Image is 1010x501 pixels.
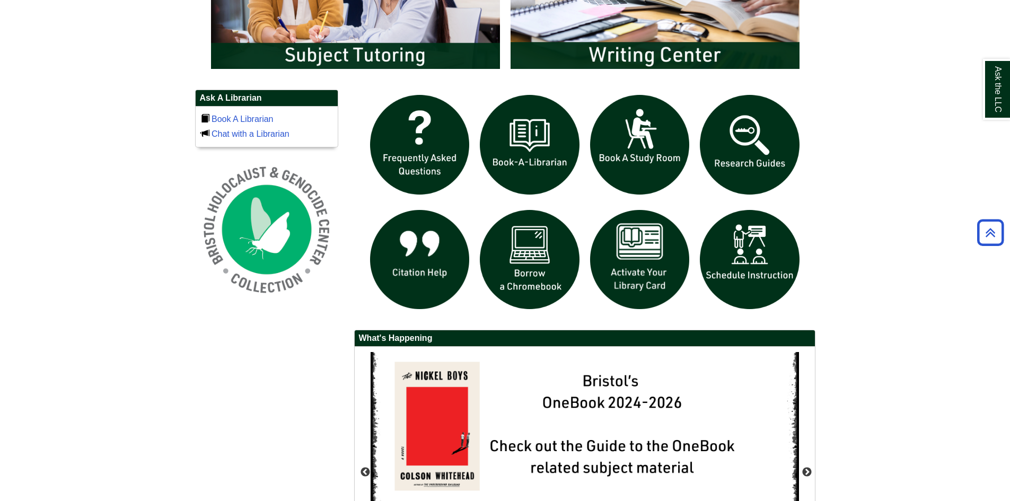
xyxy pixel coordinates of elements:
[196,90,338,107] h2: Ask A Librarian
[355,330,815,347] h2: What's Happening
[475,90,585,200] img: Book a Librarian icon links to book a librarian web page
[365,90,475,200] img: frequently asked questions
[195,158,338,301] img: Holocaust and Genocide Collection
[585,90,695,200] img: book a study room icon links to book a study room web page
[365,205,475,315] img: citation help icon links to citation help guide page
[365,90,805,319] div: slideshow
[212,129,289,138] a: Chat with a Librarian
[475,205,585,315] img: Borrow a chromebook icon links to the borrow a chromebook web page
[973,225,1007,240] a: Back to Top
[695,205,805,315] img: For faculty. Schedule Library Instruction icon links to form.
[802,467,812,478] button: Next
[212,115,274,124] a: Book A Librarian
[585,205,695,315] img: activate Library Card icon links to form to activate student ID into library card
[360,467,371,478] button: Previous
[695,90,805,200] img: Research Guides icon links to research guides web page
